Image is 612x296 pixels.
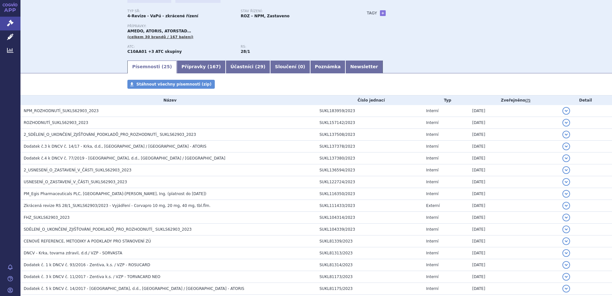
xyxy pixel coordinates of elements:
[562,237,570,245] button: detail
[426,144,439,149] span: Interní
[426,227,439,232] span: Interní
[562,154,570,162] button: detail
[562,273,570,281] button: detail
[24,215,69,220] span: FHZ_SUKLS62903_2023
[241,9,348,13] p: Stav řízení:
[562,249,570,257] button: detail
[367,9,377,17] h3: Tagy
[24,109,99,113] span: NPM_ROZHODNUTÍ_SUKLS62903_2023
[209,64,219,69] span: 167
[177,61,226,73] a: Přípravky (167)
[316,152,423,164] td: SUKL137380/2023
[562,261,570,269] button: detail
[148,49,182,54] strong: +3 ATC skupiny
[469,129,559,141] td: [DATE]
[300,64,303,69] span: 0
[241,49,250,54] strong: hypolipidemika, statiny, p.o.
[316,117,423,129] td: SUKL157142/2023
[426,286,439,291] span: Interní
[24,227,192,232] span: SDĚLENÍ_O_UKONČENÍ_ZJIŠŤOVÁNÍ_PODKLADŮ_PRO_ROZHODNUTÍ_ SUKLS62903_2023
[426,239,439,243] span: Interní
[562,166,570,174] button: detail
[426,251,439,255] span: Interní
[316,200,423,212] td: SUKL111433/2023
[562,190,570,198] button: detail
[426,275,439,279] span: Interní
[270,61,310,73] a: Sloučení (0)
[469,188,559,200] td: [DATE]
[136,82,212,86] span: Stáhnout všechny písemnosti (zip)
[24,192,206,196] span: PM_Egis Pharmaceuticals PLC, Budapešť-Reinholdová Alena, Ing. (platnost do 28.4.2026)
[316,164,423,176] td: SUKL136594/2023
[426,109,439,113] span: Interní
[426,203,439,208] span: Externí
[426,180,439,184] span: Interní
[316,212,423,224] td: SUKL104314/2023
[469,271,559,283] td: [DATE]
[24,275,160,279] span: Dodatek č. 3 k DNCV č. 11/2017 - Zentiva k.s. / VZP - TORVACARD NEO
[127,35,193,39] span: (celkem 30 brandů / 167 balení)
[127,24,354,28] p: Přípravky:
[316,129,423,141] td: SUKL137508/2023
[469,176,559,188] td: [DATE]
[24,286,244,291] span: Dodatek č. 5 k DNCV č. 14/2017 - Krka, d.d., Novo mesto / VZP - ATORIS
[426,168,439,172] span: Interní
[24,168,132,172] span: 2_USNESENÍ_O_ZASTAVENÍ_V_ČÁSTI_SUKLS62903_2023
[562,214,570,221] button: detail
[562,202,570,210] button: detail
[24,156,225,160] span: Dodatek č.4 k DNCV č. 77/2019 - Krka, d.d., Novo mesto / VZP - SORVASTA
[316,283,423,295] td: SUKL81175/2023
[127,9,234,13] p: Typ SŘ:
[469,152,559,164] td: [DATE]
[24,120,88,125] span: ROZHODNUTÍ_SUKLS62903_2023
[316,259,423,271] td: SUKL81314/2023
[316,105,423,117] td: SUKL183959/2023
[24,263,150,267] span: Dodatek č. 1 k DNCV č. 93/2016 - Zentiva, k.s. / VZP - ROSUCARD
[24,239,151,243] span: CENOVÉ REFERENCE, METODIKY A PODKLADY PRO STANOVENÍ ZÚ
[345,61,383,73] a: Newsletter
[525,98,530,103] abbr: (?)
[426,132,439,137] span: Interní
[316,95,423,105] th: Číslo jednací
[164,64,170,69] span: 25
[562,285,570,292] button: detail
[562,131,570,138] button: detail
[316,235,423,247] td: SUKL81339/2023
[24,144,206,149] span: Dodatek č.3 k DNCV č. 14/17 - Krka, d.d., Novo mesto / VZP - ATORIS
[310,61,346,73] a: Poznámka
[469,212,559,224] td: [DATE]
[241,14,290,18] strong: ROZ – NPM, Zastaveno
[469,105,559,117] td: [DATE]
[469,283,559,295] td: [DATE]
[316,224,423,235] td: SUKL104339/2023
[559,95,612,105] th: Detail
[20,95,316,105] th: Název
[469,95,559,105] th: Zveřejněno
[469,247,559,259] td: [DATE]
[127,45,234,49] p: ATC:
[24,203,211,208] span: Zkrácená revize RS 28/1_SUKLS62903/2023 - Vyjádření - Corvapro 10 mg, 20 mg, 40 mg, tbl.flm.
[257,64,263,69] span: 29
[316,247,423,259] td: SUKL81313/2023
[316,271,423,283] td: SUKL81173/2023
[127,49,147,54] strong: SIMVASTATIN
[127,29,191,33] span: AMEDO, ATORIS, ATORSTAD…
[226,61,270,73] a: Účastníci (29)
[562,119,570,127] button: detail
[426,120,439,125] span: Interní
[426,263,439,267] span: Interní
[469,259,559,271] td: [DATE]
[24,180,127,184] span: USNESENÍ_O_ZASTAVENÍ_V_ČÁSTI_SUKLS62903_2023
[423,95,469,105] th: Typ
[316,141,423,152] td: SUKL137378/2023
[426,215,439,220] span: Interní
[469,235,559,247] td: [DATE]
[469,141,559,152] td: [DATE]
[426,156,439,160] span: Interní
[562,178,570,186] button: detail
[562,226,570,233] button: detail
[316,176,423,188] td: SUKL122724/2023
[127,61,177,73] a: Písemnosti (25)
[241,45,348,49] p: RS:
[380,10,386,16] a: +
